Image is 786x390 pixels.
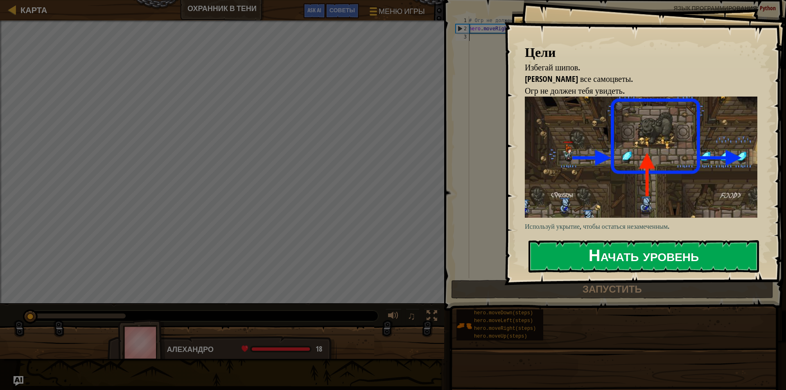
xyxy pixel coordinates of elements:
div: 3 [456,33,469,41]
img: thang_avatar_frame.png [118,320,165,365]
span: Ask AI [307,6,321,14]
span: Карта [20,5,47,16]
div: 1 [456,16,469,25]
span: Избегай шипов. [525,62,580,73]
li: Избегай шипов. [515,62,755,74]
span: Меню игры [379,6,425,17]
div: health: 18 / 18 [242,345,322,353]
div: 2 [456,25,469,33]
a: Карта [16,5,47,16]
span: ♫ [407,310,416,322]
button: ♫ [406,309,420,325]
button: Ask AI [14,376,23,386]
span: hero.moveDown(steps) [474,310,533,316]
button: Запустить [451,280,773,299]
span: [PERSON_NAME] все самоцветы. [525,73,633,84]
span: hero.moveLeft(steps) [474,318,533,324]
button: Ask AI [303,3,325,18]
img: Тень охраны [525,97,763,218]
button: Регулировать громкость [385,309,402,325]
button: Переключить полноэкранный режим [424,309,440,325]
p: Используй укрытие, чтобы остаться незамеченным. [525,222,763,231]
button: Меню игры [363,3,430,23]
button: Начать уровень [529,240,759,273]
span: 18 [316,344,322,354]
li: Огр не должен тебя увидеть. [515,85,755,97]
span: hero.moveRight(steps) [474,326,536,331]
div: Алехандро [167,344,328,355]
span: Огр не должен тебя увидеть. [525,85,625,96]
li: Собери все самоцветы. [515,73,755,85]
span: hero.moveUp(steps) [474,334,527,339]
span: Советы [330,6,355,14]
img: portrait.png [456,318,472,334]
div: Цели [525,43,757,62]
